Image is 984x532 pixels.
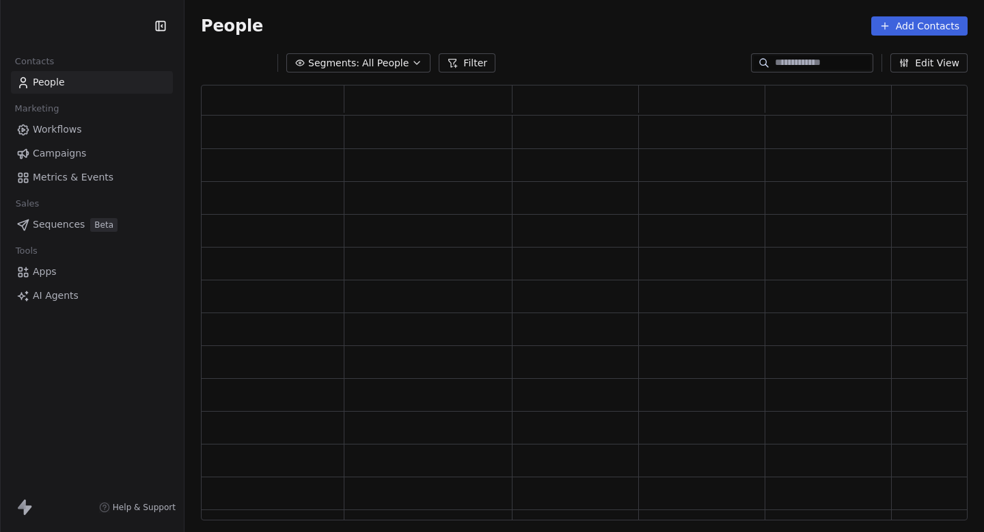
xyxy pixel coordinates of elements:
[439,53,495,72] button: Filter
[11,261,173,283] a: Apps
[890,53,968,72] button: Edit View
[33,75,65,90] span: People
[33,217,85,232] span: Sequences
[11,71,173,94] a: People
[33,170,113,185] span: Metrics & Events
[33,122,82,137] span: Workflows
[11,166,173,189] a: Metrics & Events
[11,142,173,165] a: Campaigns
[90,218,118,232] span: Beta
[10,241,43,261] span: Tools
[308,56,359,70] span: Segments:
[10,194,45,214] span: Sales
[113,502,176,513] span: Help & Support
[11,213,173,236] a: SequencesBeta
[9,98,65,119] span: Marketing
[33,265,57,279] span: Apps
[871,16,968,36] button: Add Contacts
[201,16,263,36] span: People
[33,289,79,303] span: AI Agents
[11,118,173,141] a: Workflows
[99,502,176,513] a: Help & Support
[11,284,173,307] a: AI Agents
[9,51,60,72] span: Contacts
[33,146,86,161] span: Campaigns
[362,56,409,70] span: All People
